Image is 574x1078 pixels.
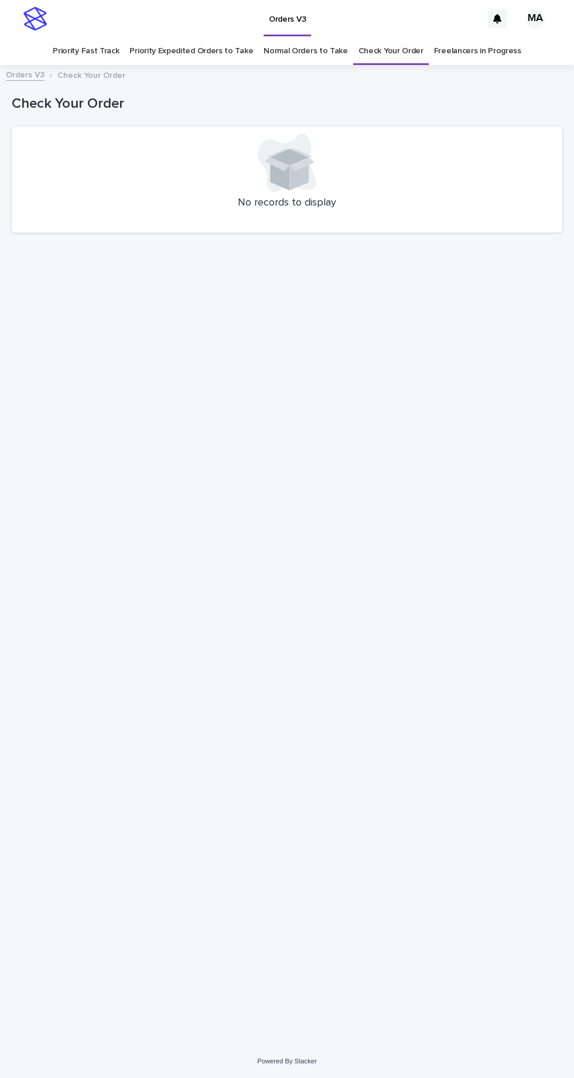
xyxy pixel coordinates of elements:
[434,37,521,65] a: Freelancers in Progress
[257,1058,316,1065] a: Powered By Stacker
[129,37,253,65] a: Priority Expedited Orders to Take
[57,68,125,81] p: Check Your Order
[264,37,348,65] a: Normal Orders to Take
[6,67,45,81] a: Orders V3
[19,197,555,210] p: No records to display
[53,37,119,65] a: Priority Fast Track
[12,95,562,112] h1: Check Your Order
[526,9,545,28] div: MA
[23,7,47,30] img: stacker-logo-s-only.png
[358,37,423,65] a: Check Your Order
